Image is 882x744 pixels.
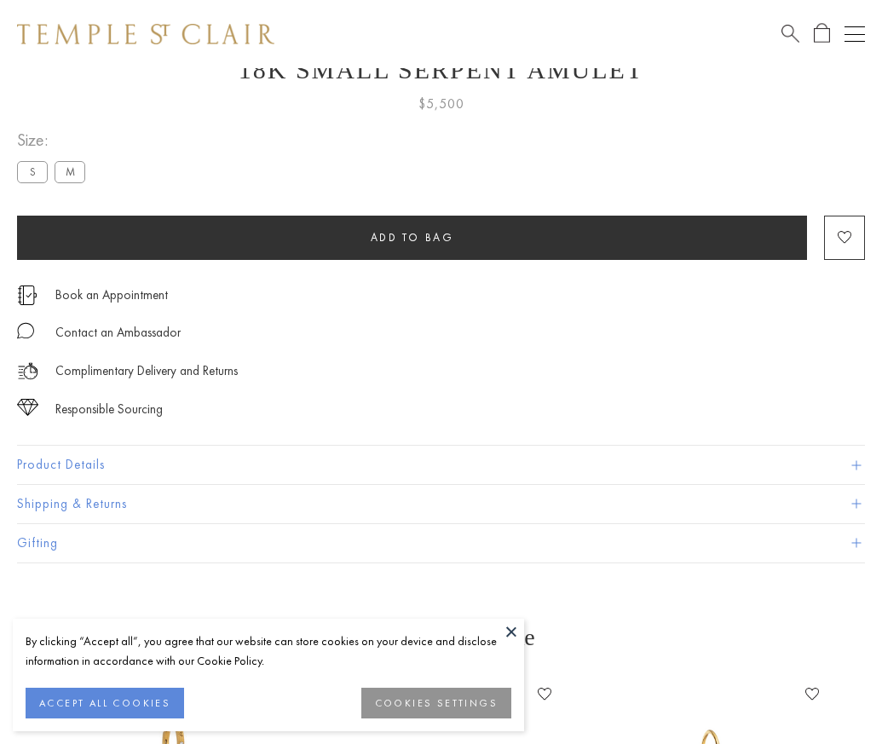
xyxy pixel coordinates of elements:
[371,230,454,245] span: Add to bag
[17,285,37,305] img: icon_appointment.svg
[814,23,830,44] a: Open Shopping Bag
[17,55,865,84] h1: 18K Small Serpent Amulet
[26,632,511,671] div: By clicking “Accept all”, you agree that our website can store cookies on your device and disclos...
[17,24,274,44] img: Temple St. Clair
[55,161,85,182] label: M
[17,446,865,484] button: Product Details
[17,322,34,339] img: MessageIcon-01_2.svg
[55,322,181,343] div: Contact an Ambassador
[17,485,865,523] button: Shipping & Returns
[845,24,865,44] button: Open navigation
[55,360,238,382] p: Complimentary Delivery and Returns
[17,524,865,562] button: Gifting
[418,93,464,115] span: $5,500
[17,161,48,182] label: S
[781,23,799,44] a: Search
[17,399,38,416] img: icon_sourcing.svg
[17,216,807,260] button: Add to bag
[26,688,184,718] button: ACCEPT ALL COOKIES
[17,126,92,154] span: Size:
[17,360,38,382] img: icon_delivery.svg
[55,399,163,420] div: Responsible Sourcing
[361,688,511,718] button: COOKIES SETTINGS
[55,285,168,304] a: Book an Appointment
